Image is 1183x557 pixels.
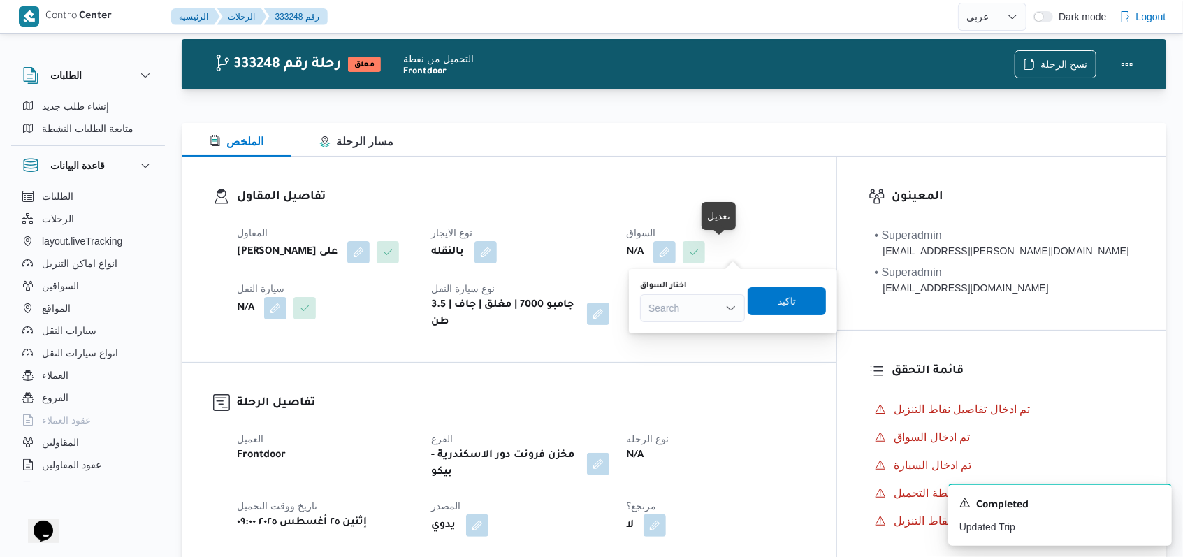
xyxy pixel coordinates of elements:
[11,95,165,145] div: الطلبات
[869,426,1135,449] button: تم ادخال السواق
[237,514,367,531] b: إثنين ٢٥ أغسطس ٢٠٢٥ ٠٩:٠٠
[432,517,456,534] b: يدوي
[17,275,159,297] button: السواقين
[869,510,1135,533] button: ملحقات نقاط التنزيل
[348,57,381,72] span: معلق
[892,188,1135,207] h3: المعينون
[626,433,669,444] span: نوع الرحله
[875,264,1049,281] div: • Superadmin
[42,300,71,317] span: المواقع
[42,188,73,205] span: الطلبات
[11,185,165,488] div: قاعدة البيانات
[14,501,59,543] iframe: chat widget
[210,136,263,147] span: الملخص
[894,513,990,530] span: ملحقات نقاط التنزيل
[319,136,393,147] span: مسار الرحلة
[748,287,826,315] button: تاكيد
[869,454,1135,477] button: تم ادخال السيارة
[959,520,1161,535] p: Updated Trip
[1114,3,1172,31] button: Logout
[875,264,1049,296] span: • Superadmin mostafa.elrouby@illa.com.eg
[894,431,971,443] span: تم ادخال السواق
[894,515,990,527] span: ملحقات نقاط التنزيل
[432,447,578,481] b: مخزن فرونت دور الاسكندرية - بيكو
[17,252,159,275] button: انواع اماكن التنزيل
[626,517,634,534] b: لا
[42,434,79,451] span: المقاولين
[237,188,805,207] h3: تفاصيل المقاول
[626,447,644,464] b: N/A
[875,227,1129,244] div: • Superadmin
[214,57,341,75] h2: 333248 رحلة رقم
[17,95,159,117] button: إنشاء طلب جديد
[894,459,972,471] span: تم ادخال السيارة
[19,6,39,27] img: X8yXhbKr1z7QwAAAABJRU5ErkJggg==
[626,500,656,512] span: مرتجع؟
[875,281,1049,296] div: [EMAIL_ADDRESS][DOMAIN_NAME]
[42,367,68,384] span: العملاء
[17,364,159,386] button: العملاء
[237,447,286,464] b: Frontdoor
[42,233,122,249] span: layout.liveTracking
[17,297,159,319] button: المواقع
[432,227,473,238] span: نوع الايجار
[17,454,159,476] button: عقود المقاولين
[80,11,113,22] b: Center
[42,456,101,473] span: عقود المقاولين
[237,500,317,512] span: تاريخ ووقت التحميل
[894,429,971,446] span: تم ادخال السواق
[17,208,159,230] button: الرحلات
[42,322,96,339] span: سيارات النقل
[171,8,220,25] button: الرئيسيه
[17,431,159,454] button: المقاولين
[42,210,74,227] span: الرحلات
[432,297,578,331] b: جامبو 7000 | مغلق | جاف | 3.5 طن
[894,485,996,502] span: ملحقات نقطة التحميل
[42,277,79,294] span: السواقين
[892,362,1135,381] h3: قائمة التحقق
[403,52,1015,66] div: التحميل من نقطة
[217,8,267,25] button: الرحلات
[403,66,1015,78] b: Frontdoor
[875,244,1129,259] div: [EMAIL_ADDRESS][PERSON_NAME][DOMAIN_NAME]
[237,283,284,294] span: سيارة النقل
[17,117,159,140] button: متابعة الطلبات النشطة
[17,409,159,431] button: عقود العملاء
[894,401,1031,418] span: تم ادخال تفاصيل نفاط التنزيل
[42,389,68,406] span: الفروع
[42,120,133,137] span: متابعة الطلبات النشطة
[237,244,338,261] b: [PERSON_NAME] على
[50,157,105,174] h3: قاعدة البيانات
[1053,11,1106,22] span: Dark mode
[626,244,644,261] b: N/A
[264,8,328,25] button: 333248 رقم
[22,67,154,84] button: الطلبات
[17,476,159,498] button: اجهزة التليفون
[959,496,1161,514] div: Notification
[50,67,82,84] h3: الطلبات
[626,227,655,238] span: السواق
[432,283,495,294] span: نوع سيارة النقل
[1015,50,1096,78] button: نسخ الرحلة
[894,457,972,474] span: تم ادخال السيارة
[237,300,254,317] b: N/A
[22,157,154,174] button: قاعدة البيانات
[875,227,1129,259] span: • Superadmin mostafa.emad@illa.com.eg
[976,498,1029,514] span: Completed
[237,433,263,444] span: العميل
[869,482,1135,505] button: ملحقات نقطة التحميل
[778,293,796,310] span: تاكيد
[1136,8,1166,25] span: Logout
[42,479,100,495] span: اجهزة التليفون
[707,208,730,224] div: تعديل
[17,386,159,409] button: الفروع
[17,230,159,252] button: layout.liveTracking
[894,487,996,499] span: ملحقات نقطة التحميل
[894,403,1031,415] span: تم ادخال تفاصيل نفاط التنزيل
[869,398,1135,421] button: تم ادخال تفاصيل نفاط التنزيل
[432,244,465,261] b: بالنقله
[432,433,453,444] span: الفرع
[17,342,159,364] button: انواع سيارات النقل
[432,500,461,512] span: المصدر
